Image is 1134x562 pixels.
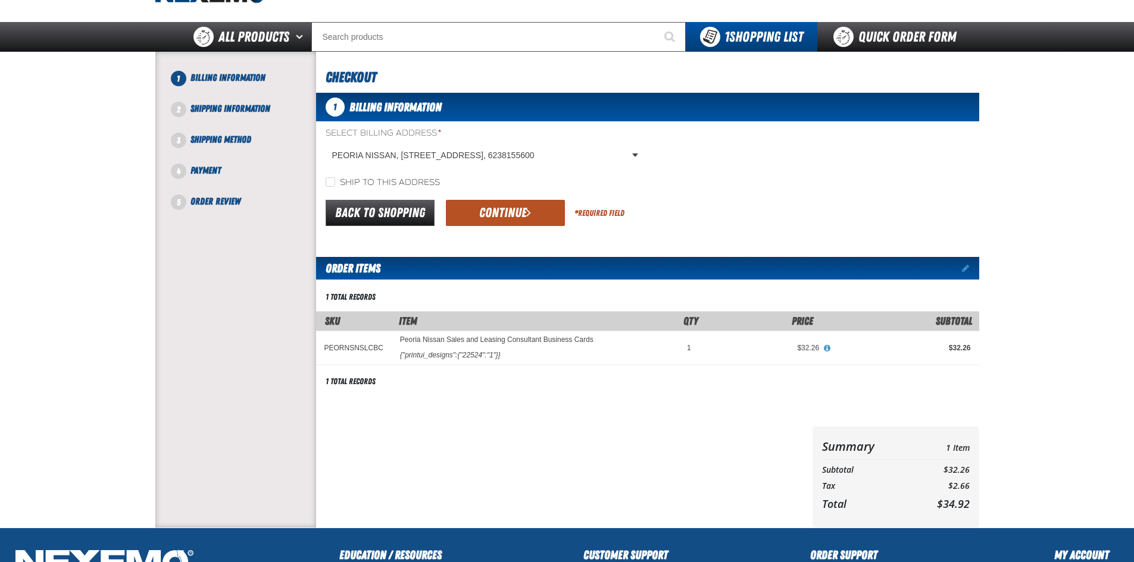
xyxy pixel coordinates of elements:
[171,194,186,210] span: 5
[325,315,340,327] a: SKU
[913,478,969,494] td: $2.66
[936,315,972,327] span: Subtotal
[683,315,698,327] span: Qty
[817,22,979,52] a: Quick Order Form
[170,71,316,209] nav: Checkout steps. Current step is Billing Information. Step 1 of 5
[962,264,979,272] a: Edit items
[316,331,392,365] td: PEORNSNSLCBC
[179,71,316,102] li: Billing Information. Step 1 of 5. Not Completed
[332,149,630,162] span: PEORIA NISSAN, [STREET_ADDRESS], 6238155600
[179,164,316,194] li: Payment. Step 4 of 5. Not Completed
[171,164,186,179] span: 4
[190,134,251,145] span: Shipping Method
[836,343,970,353] div: $32.26
[171,71,186,86] span: 1
[326,98,345,117] span: 1
[326,177,440,189] label: Ship to this address
[171,102,186,117] span: 2
[179,102,316,133] li: Shipping Information. Step 2 of 5. Not Completed
[190,72,265,83] span: Billing Information
[190,165,221,176] span: Payment
[574,208,624,219] div: Required Field
[913,462,969,478] td: $32.26
[822,462,913,478] th: Subtotal
[792,315,813,327] span: Price
[326,69,376,86] span: Checkout
[913,436,969,457] td: 1 Item
[822,478,913,494] th: Tax
[316,257,380,280] h2: Order Items
[687,344,691,352] span: 1
[190,103,270,114] span: Shipping Information
[656,22,686,52] button: Start Searching
[326,177,335,187] input: Ship to this address
[326,200,435,226] a: Back to Shopping
[724,29,729,45] strong: 1
[292,22,311,52] button: Open All Products pages
[400,336,593,344] a: Peoria Nissan Sales and Leasing Consultant Business Cards
[822,494,913,513] th: Total
[218,26,289,48] span: All Products
[179,133,316,164] li: Shipping Method. Step 3 of 5. Not Completed
[326,291,376,303] div: 1 total records
[179,194,316,209] li: Order Review. Step 5 of 5. Not Completed
[190,196,240,207] span: Order Review
[171,133,186,148] span: 3
[819,343,835,354] button: View All Prices for Peoria Nissan Sales and Leasing Consultant Business Cards
[326,376,376,387] div: 1 total records
[937,497,970,511] span: $34.92
[724,29,803,45] span: Shopping List
[446,200,565,226] button: Continue
[326,128,643,139] label: Select Billing Address
[822,436,913,457] th: Summary
[399,315,417,327] span: Item
[349,100,442,114] span: Billing Information
[311,22,686,52] input: Search
[708,343,820,353] div: $32.26
[400,350,501,360] div: {"printui_designs":{"22524":"1"}}
[686,22,817,52] button: You have 1 Shopping List. Open to view details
